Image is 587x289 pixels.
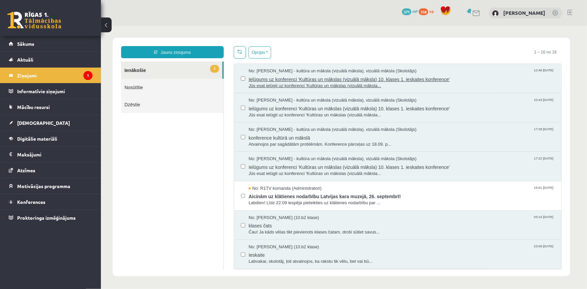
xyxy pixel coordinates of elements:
a: [DEMOGRAPHIC_DATA] [9,115,93,131]
a: 371 mP [402,8,418,14]
span: konference kultūrā un mākslā [148,107,454,115]
span: 03:14 [DATE] [432,189,454,194]
span: Motivācijas programma [17,183,70,189]
span: Ieskaite [148,224,454,232]
a: 358 xp [419,8,437,14]
a: Dzēstie [20,70,122,87]
a: No: [PERSON_NAME] - kultūra un māksla (vizuālā māksla), vizuālā māksla (Skolotājs) 17:22 [DATE] I... [148,130,454,151]
a: Mācību resursi [9,99,93,115]
a: Sākums [9,36,93,51]
span: mP [412,8,418,14]
legend: Maksājumi [17,147,93,162]
i: 1 [83,71,93,80]
span: No: [PERSON_NAME] - kultūra un māksla (vizuālā māksla), vizuālā māksla (Skolotājs) [148,71,316,78]
span: Proktoringa izmēģinājums [17,215,76,221]
span: klases čats [148,195,454,203]
span: Ielūgums uz konferenci 'Kultūras un mākslas (vizuālā māksla) 10. klases 1. ieskaites konference' [148,48,454,57]
span: Ielūgums uz konferenci 'Kultūras un mākslas (vizuālā māksla) 10. klases 1. ieskaites konference' [148,78,454,86]
span: Sākums [17,41,34,47]
a: Digitālie materiāli [9,131,93,146]
a: Rīgas 1. Tālmācības vidusskola [7,12,61,29]
span: Konferences [17,199,45,205]
a: Jauns ziņojums [20,20,123,32]
span: 10:43 [DATE] [432,71,454,76]
span: 17:28 [DATE] [432,101,454,106]
a: Informatīvie ziņojumi [9,83,93,99]
span: No: [PERSON_NAME] - kultūra un māksla (vizuālā māksla), vizuālā māksla (Skolotājs) [148,101,316,107]
span: Jūs esat ielūgti uz konferenci 'Kultūras un mākslas (vizuālā māksla... [148,86,454,93]
a: Konferences [9,194,93,210]
span: Aicinām uz klātienes nodarbību Latvijas kara muzejā, 26. septembrī! [148,166,454,174]
span: No: R1TV komanda (Administratori) [148,159,221,166]
span: Čau! Ja kāds vēlas tikt pievienots klases čatam, droši sūtiet savus... [148,203,454,210]
a: 1Ienākošie [20,36,121,53]
span: Mācību resursi [17,104,50,110]
span: 358 [419,8,428,15]
span: 15:51 [DATE] [432,159,454,165]
span: 17:22 [DATE] [432,130,454,135]
a: Aktuāli [9,52,93,67]
span: Digitālie materiāli [17,136,57,142]
span: xp [429,8,434,14]
span: [DEMOGRAPHIC_DATA] [17,120,70,126]
a: No: R1TV komanda (Administratori) 15:51 [DATE] Aicinām uz klātienes nodarbību Latvijas kara muzej... [148,159,454,180]
button: Opcijas [148,21,170,33]
span: 23:09 [DATE] [432,218,454,223]
a: Motivācijas programma [9,178,93,194]
a: Nosūtītie [20,53,122,70]
a: [PERSON_NAME] [503,9,545,16]
a: Proktoringa izmēģinājums [9,210,93,225]
span: 1 – 16 no 16 [428,20,461,32]
a: No: [PERSON_NAME] - kultūra un māksla (vizuālā māksla), vizuālā māksla (Skolotājs) 12:49 [DATE] I... [148,42,454,63]
a: No: [PERSON_NAME] (10.b2 klase) 23:09 [DATE] Ieskaite Labvakar, skolotāj, ļoti atvainojos, ka rak... [148,218,454,239]
span: Atzīmes [17,167,35,173]
span: Labdien! Līdz 22.09 iespēja pieteikties uz klātienes nodarbību par ... [148,174,454,180]
span: No: [PERSON_NAME] - kultūra un māksla (vizuālā māksla), vizuālā māksla (Skolotājs) [148,42,316,48]
span: No: [PERSON_NAME] - kultūra un māksla (vizuālā māksla), vizuālā māksla (Skolotājs) [148,130,316,136]
a: Maksājumi [9,147,93,162]
a: No: [PERSON_NAME] - kultūra un māksla (vizuālā māksla), vizuālā māksla (Skolotājs) 10:43 [DATE] I... [148,71,454,92]
legend: Ziņojumi [17,68,93,83]
span: Jūs esat ielūgti uz konferenci 'Kultūras un mākslas (vizuālā māksla... [148,57,454,63]
span: Jūs esat ielūgti uz konferenci 'Kultūras un mākslas (vizuālā māksla... [148,145,454,151]
span: 1 [109,39,118,47]
span: Aktuāli [17,57,33,63]
img: Ingus Riciks [492,10,499,17]
legend: Informatīvie ziņojumi [17,83,93,99]
span: No: [PERSON_NAME] (10.b2 klase) [148,218,218,224]
span: Ielūgums uz konferenci 'Kultūras un mākslas (vizuālā māksla) 10. klases 1. ieskaites konference' [148,136,454,145]
a: No: [PERSON_NAME] (10.b2 klase) 03:14 [DATE] klases čats Čau! Ja kāds vēlas tikt pievienots klase... [148,189,454,210]
span: Labvakar, skolotāj, ļoti atvainojos, ka rakstu tik vēlu, bet vai bū... [148,232,454,239]
a: Atzīmes [9,162,93,178]
span: 371 [402,8,411,15]
span: Atvainojos par sagādātām problēmām. Konference pārceļas uz 18.09. p... [148,115,454,122]
a: No: [PERSON_NAME] - kultūra un māksla (vizuālā māksla), vizuālā māksla (Skolotājs) 17:28 [DATE] k... [148,101,454,121]
a: Ziņojumi1 [9,68,93,83]
span: 12:49 [DATE] [432,42,454,47]
span: No: [PERSON_NAME] (10.b2 klase) [148,189,218,195]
